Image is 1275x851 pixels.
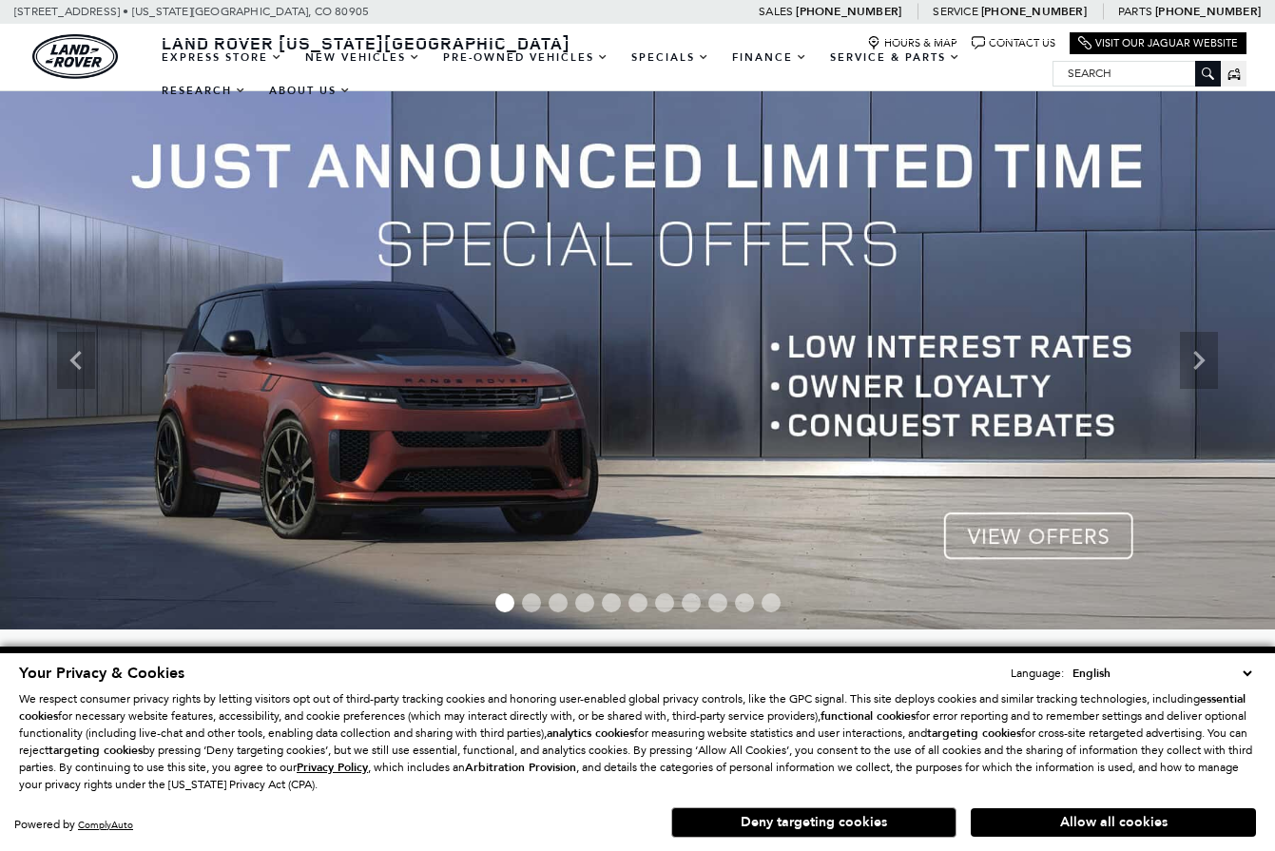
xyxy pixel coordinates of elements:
span: Sales [759,5,793,18]
a: [PHONE_NUMBER] [981,4,1087,19]
a: [PHONE_NUMBER] [796,4,901,19]
a: Finance [721,41,819,74]
span: Go to slide 2 [522,593,541,612]
span: Go to slide 8 [682,593,701,612]
a: Service & Parts [819,41,972,74]
a: Pre-Owned Vehicles [432,41,620,74]
strong: targeting cookies [48,743,143,758]
nav: Main Navigation [150,41,1053,107]
span: Go to slide 7 [655,593,674,612]
a: Hours & Map [867,36,957,50]
span: Service [933,5,977,18]
a: New Vehicles [294,41,432,74]
div: Previous [57,332,95,389]
a: Privacy Policy [297,761,368,774]
a: Contact Us [972,36,1055,50]
u: Privacy Policy [297,760,368,775]
a: EXPRESS STORE [150,41,294,74]
a: Research [150,74,258,107]
span: Parts [1118,5,1152,18]
strong: targeting cookies [927,725,1021,741]
span: Land Rover [US_STATE][GEOGRAPHIC_DATA] [162,31,570,54]
button: Deny targeting cookies [671,807,956,838]
a: Visit Our Jaguar Website [1078,36,1238,50]
div: Next [1180,332,1218,389]
a: About Us [258,74,362,107]
div: Powered by [14,819,133,831]
a: Land Rover [US_STATE][GEOGRAPHIC_DATA] [150,31,582,54]
span: Go to slide 9 [708,593,727,612]
span: Go to slide 5 [602,593,621,612]
img: Land Rover [32,34,118,79]
span: Go to slide 4 [575,593,594,612]
strong: analytics cookies [547,725,634,741]
p: We respect consumer privacy rights by letting visitors opt out of third-party tracking cookies an... [19,690,1256,793]
select: Language Select [1068,664,1256,683]
span: Go to slide 1 [495,593,514,612]
a: ComplyAuto [78,819,133,831]
div: Language: [1011,667,1064,679]
strong: functional cookies [821,708,916,724]
strong: Arbitration Provision [465,760,576,775]
span: Go to slide 11 [762,593,781,612]
span: Go to slide 3 [549,593,568,612]
input: Search [1053,62,1220,85]
span: Your Privacy & Cookies [19,663,184,684]
span: Go to slide 6 [628,593,647,612]
a: [PHONE_NUMBER] [1155,4,1261,19]
a: Specials [620,41,721,74]
a: land-rover [32,34,118,79]
span: Go to slide 10 [735,593,754,612]
a: [STREET_ADDRESS] • [US_STATE][GEOGRAPHIC_DATA], CO 80905 [14,5,369,18]
button: Allow all cookies [971,808,1256,837]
